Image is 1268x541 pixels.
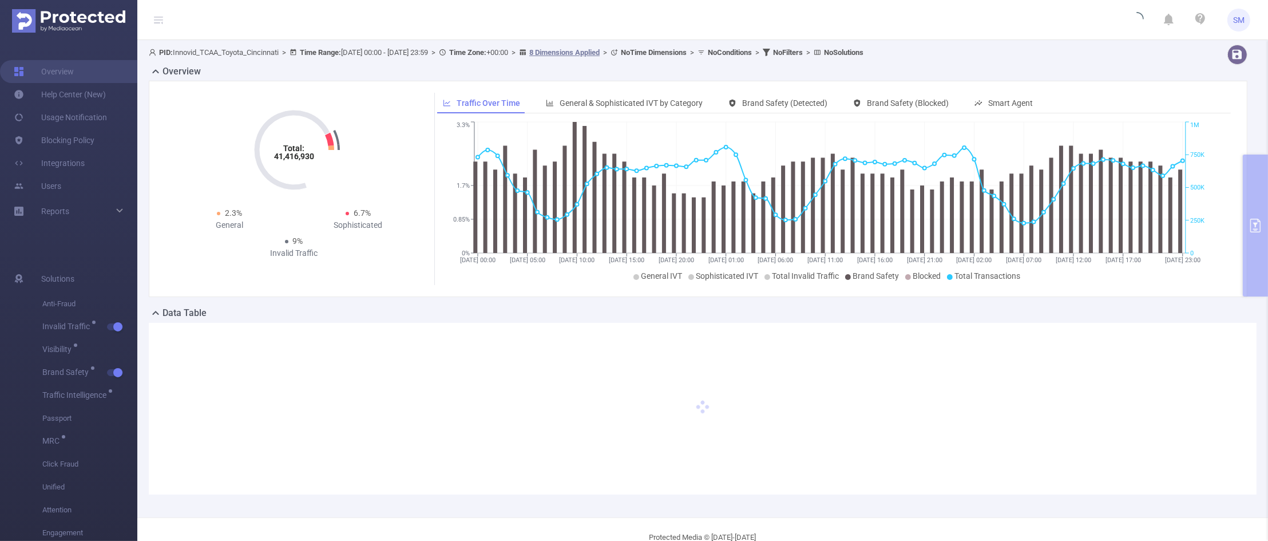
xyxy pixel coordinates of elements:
[621,48,687,57] b: No Time Dimensions
[165,219,294,231] div: General
[283,144,304,153] tspan: Total:
[42,499,137,522] span: Attention
[696,271,759,281] span: Sophisticated IVT
[149,49,159,56] i: icon: user
[687,48,698,57] span: >
[225,208,242,218] span: 2.3%
[708,48,752,57] b: No Conditions
[857,256,893,264] tspan: [DATE] 16:00
[274,152,314,161] tspan: 41,416,930
[163,65,201,78] h2: Overview
[641,271,683,281] span: General IVT
[42,293,137,315] span: Anti-Fraud
[42,368,93,376] span: Brand Safety
[752,48,763,57] span: >
[294,219,423,231] div: Sophisticated
[460,256,496,264] tspan: [DATE] 00:00
[443,99,451,107] i: icon: line-chart
[14,175,61,198] a: Users
[1190,250,1194,257] tspan: 0
[14,152,85,175] a: Integrations
[149,48,863,57] span: Innovid_TCAA_Toyota_Cincinnati [DATE] 00:00 - [DATE] 23:59 +00:00
[453,216,470,223] tspan: 0.85%
[1165,256,1200,264] tspan: [DATE] 23:00
[913,271,941,281] span: Blocked
[42,453,137,476] span: Click Fraud
[989,98,1033,108] span: Smart Agent
[743,98,828,108] span: Brand Safety (Detected)
[462,250,470,257] tspan: 0%
[14,129,94,152] a: Blocking Policy
[41,200,69,223] a: Reports
[529,48,600,57] u: 8 Dimensions Applied
[1233,9,1245,31] span: SM
[279,48,290,57] span: >
[955,271,1021,281] span: Total Transactions
[867,98,949,108] span: Brand Safety (Blocked)
[12,9,125,33] img: Protected Media
[559,256,595,264] tspan: [DATE] 10:00
[659,256,694,264] tspan: [DATE] 20:00
[300,48,341,57] b: Time Range:
[803,48,814,57] span: >
[1190,122,1199,129] tspan: 1M
[354,208,371,218] span: 6.7%
[600,48,611,57] span: >
[560,98,703,108] span: General & Sophisticated IVT by Category
[758,256,793,264] tspan: [DATE] 06:00
[1130,12,1144,28] i: icon: loading
[853,271,900,281] span: Brand Safety
[956,256,992,264] tspan: [DATE] 02:00
[428,48,439,57] span: >
[42,476,137,499] span: Unified
[1190,217,1204,224] tspan: 250K
[546,99,554,107] i: icon: bar-chart
[41,207,69,216] span: Reports
[14,83,106,106] a: Help Center (New)
[609,256,644,264] tspan: [DATE] 15:00
[807,256,843,264] tspan: [DATE] 11:00
[42,437,64,445] span: MRC
[42,322,94,330] span: Invalid Traffic
[508,48,519,57] span: >
[773,48,803,57] b: No Filters
[906,256,942,264] tspan: [DATE] 21:00
[14,106,107,129] a: Usage Notification
[159,48,173,57] b: PID:
[14,60,74,83] a: Overview
[1105,256,1140,264] tspan: [DATE] 17:00
[42,345,76,353] span: Visibility
[772,271,839,281] span: Total Invalid Traffic
[1006,256,1041,264] tspan: [DATE] 07:00
[457,122,470,129] tspan: 3.3%
[293,236,303,246] span: 9%
[41,267,74,290] span: Solutions
[1056,256,1091,264] tspan: [DATE] 12:00
[42,407,137,430] span: Passport
[509,256,545,264] tspan: [DATE] 05:00
[163,306,207,320] h2: Data Table
[229,247,358,259] div: Invalid Traffic
[1190,184,1204,192] tspan: 500K
[449,48,486,57] b: Time Zone:
[1190,151,1204,159] tspan: 750K
[457,98,521,108] span: Traffic Over Time
[457,182,470,189] tspan: 1.7%
[42,391,110,399] span: Traffic Intelligence
[824,48,863,57] b: No Solutions
[708,256,743,264] tspan: [DATE] 01:00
